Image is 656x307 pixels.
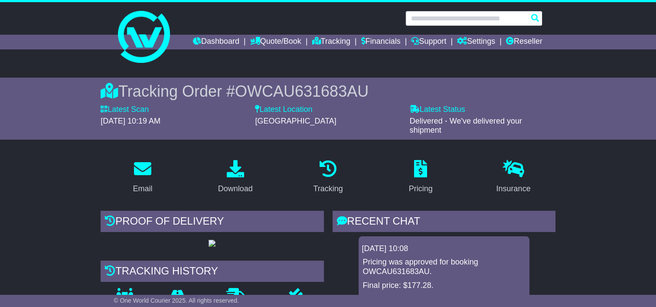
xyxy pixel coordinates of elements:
[363,258,525,276] p: Pricing was approved for booking OWCAU631683AU.
[490,157,536,198] a: Insurance
[411,35,446,49] a: Support
[361,35,401,49] a: Financials
[235,82,369,100] span: OWCAU631683AU
[333,211,555,234] div: RECENT CHAT
[133,183,153,195] div: Email
[255,117,336,125] span: [GEOGRAPHIC_DATA]
[114,297,239,304] span: © One World Courier 2025. All rights reserved.
[101,105,149,114] label: Latest Scan
[410,105,465,114] label: Latest Status
[410,117,522,135] span: Delivered - We've delivered your shipment
[409,183,433,195] div: Pricing
[312,35,350,49] a: Tracking
[218,183,253,195] div: Download
[250,35,301,49] a: Quote/Book
[101,117,160,125] span: [DATE] 10:19 AM
[457,35,495,49] a: Settings
[362,244,526,254] div: [DATE] 10:08
[363,281,525,291] p: Final price: $177.28.
[506,35,542,49] a: Reseller
[496,183,530,195] div: Insurance
[313,183,343,195] div: Tracking
[127,157,158,198] a: Email
[307,157,348,198] a: Tracking
[101,82,555,101] div: Tracking Order #
[212,157,258,198] a: Download
[209,240,215,247] img: GetPodImage
[193,35,239,49] a: Dashboard
[101,211,323,234] div: Proof of Delivery
[101,261,323,284] div: Tracking history
[403,157,438,198] a: Pricing
[255,105,312,114] label: Latest Location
